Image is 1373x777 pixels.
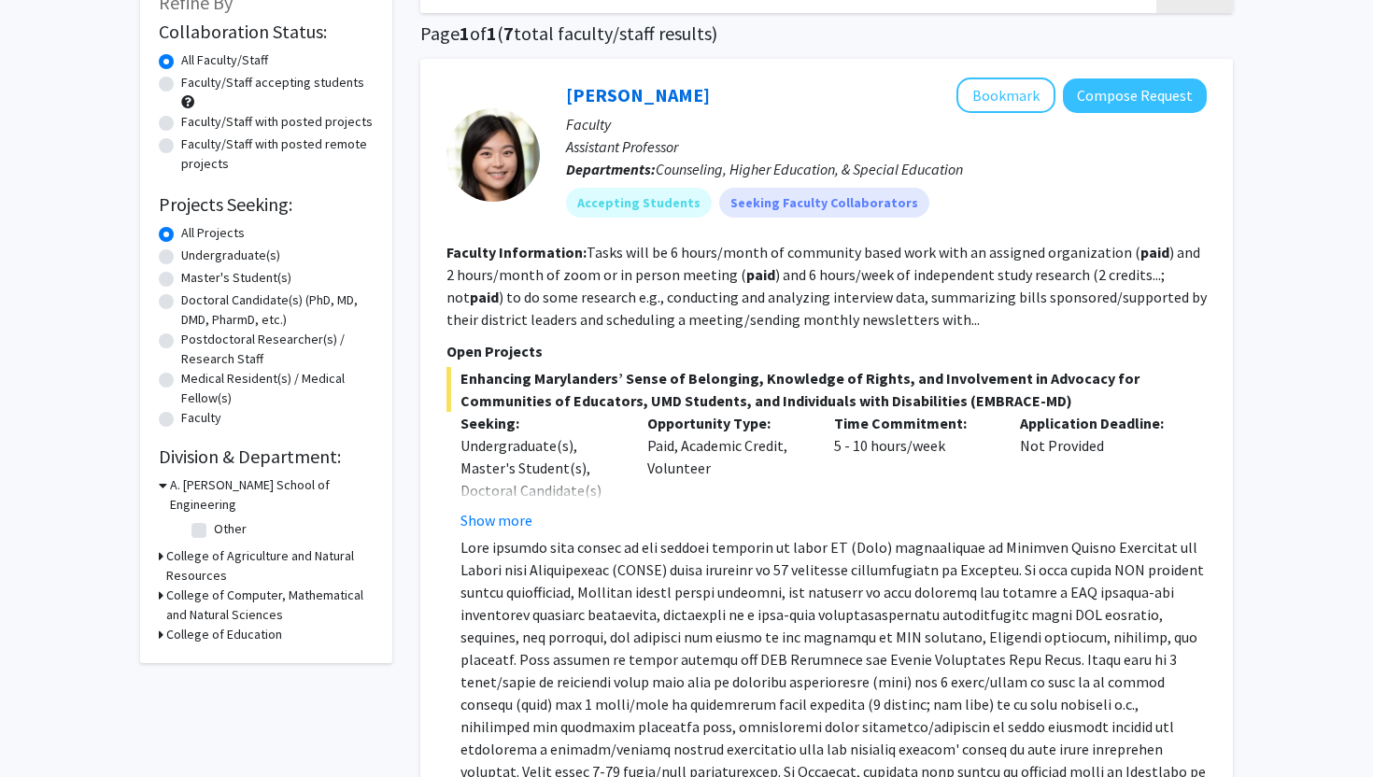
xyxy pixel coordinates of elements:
[181,408,221,428] label: Faculty
[159,21,374,43] h2: Collaboration Status:
[1020,412,1179,434] p: Application Deadline:
[181,369,374,408] label: Medical Resident(s) / Medical Fellow(s)
[166,625,282,644] h3: College of Education
[446,243,587,261] b: Faculty Information:
[170,475,374,515] h3: A. [PERSON_NAME] School of Engineering
[181,330,374,369] label: Postdoctoral Researcher(s) / Research Staff
[633,412,820,531] div: Paid, Academic Credit, Volunteer
[420,22,1233,45] h1: Page of ( total faculty/staff results)
[181,73,364,92] label: Faculty/Staff accepting students
[566,135,1207,158] p: Assistant Professor
[181,268,291,288] label: Master's Student(s)
[746,265,775,284] b: paid
[566,83,710,106] a: [PERSON_NAME]
[566,188,712,218] mat-chip: Accepting Students
[181,134,374,174] label: Faculty/Staff with posted remote projects
[460,412,619,434] p: Seeking:
[166,546,374,586] h3: College of Agriculture and Natural Resources
[1140,243,1169,261] b: paid
[566,113,1207,135] p: Faculty
[159,445,374,468] h2: Division & Department:
[159,193,374,216] h2: Projects Seeking:
[820,412,1007,531] div: 5 - 10 hours/week
[656,160,963,178] span: Counseling, Higher Education, & Special Education
[214,519,247,539] label: Other
[181,50,268,70] label: All Faculty/Staff
[460,21,470,45] span: 1
[14,693,79,763] iframe: Chat
[446,243,1207,329] fg-read-more: Tasks will be 6 hours/month of community based work with an assigned organization ( ) and 2 hours...
[446,367,1207,412] span: Enhancing Marylanders’ Sense of Belonging, Knowledge of Rights, and Involvement in Advocacy for C...
[719,188,929,218] mat-chip: Seeking Faculty Collaborators
[181,112,373,132] label: Faculty/Staff with posted projects
[503,21,514,45] span: 7
[647,412,806,434] p: Opportunity Type:
[956,78,1055,113] button: Add Veronica Kang to Bookmarks
[487,21,497,45] span: 1
[181,246,280,265] label: Undergraduate(s)
[470,288,499,306] b: paid
[1006,412,1193,531] div: Not Provided
[460,509,532,531] button: Show more
[566,160,656,178] b: Departments:
[181,223,245,243] label: All Projects
[1063,78,1207,113] button: Compose Request to Veronica Kang
[834,412,993,434] p: Time Commitment:
[181,290,374,330] label: Doctoral Candidate(s) (PhD, MD, DMD, PharmD, etc.)
[446,340,1207,362] p: Open Projects
[460,434,619,546] div: Undergraduate(s), Master's Student(s), Doctoral Candidate(s) (PhD, MD, DMD, PharmD, etc.)
[166,586,374,625] h3: College of Computer, Mathematical and Natural Sciences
